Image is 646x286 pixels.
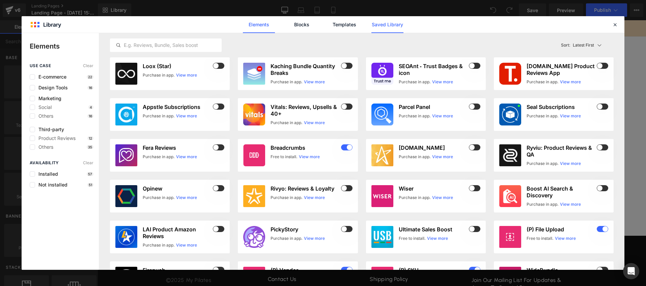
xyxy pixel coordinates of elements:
[122,24,134,32] span: FAQ
[143,72,175,78] div: Purchase in app.
[560,161,581,167] a: View more
[561,43,570,48] span: Sort:
[271,235,303,241] div: Purchase in app.
[527,226,595,233] h3: (P) File Upload
[243,144,265,166] img: ea3afb01-6354-4d19-82d2-7eef5307fd4e.png
[35,113,53,119] span: Others
[432,195,453,201] a: View more
[83,79,466,87] p: Start building your page
[30,161,59,165] span: Availability
[399,144,468,151] h3: [DOMAIN_NAME]
[143,113,175,119] div: Purchase in app.
[68,232,135,244] img: My Pilates
[499,185,521,207] img: 35472539-a713-48dd-a00c-afbdca307b79.png
[87,114,93,118] p: 16
[399,267,468,274] h3: (P) SKU
[35,127,64,132] span: Third-party
[35,182,67,188] span: Not installed
[560,79,581,85] a: View more
[115,144,137,166] img: 4b6b591765c9b36332c4e599aea727c6_512x512.png
[271,144,339,151] h3: Breadcrumbs
[35,171,58,177] span: Installed
[35,105,52,110] span: Social
[371,185,393,207] img: wiser.jpg
[110,41,221,49] input: E.g. Reviews, Bundle, Sales boost...
[144,20,168,36] a: Reviews
[399,79,431,85] div: Purchase in app.
[243,63,265,85] img: 1fd9b51b-6ce7-437c-9b89-91bf9a4813c7.webp
[143,267,212,274] h3: Firepush
[573,42,594,48] p: Latest First
[560,201,581,207] a: View more
[87,75,93,79] p: 22
[499,63,521,85] img: 1eba8361-494e-4e64-aaaa-f99efda0f44d.png
[271,185,339,192] h3: Rivyo: Reviews & Loyalty
[87,136,93,140] p: 12
[432,79,453,85] a: View more
[35,74,66,80] span: E-commerce
[527,161,559,167] div: Purchase in app.
[249,4,299,11] span: Finally back in Stock
[176,195,197,201] a: View more
[30,63,51,68] span: use case
[555,235,576,241] a: View more
[399,226,468,233] h3: Ultimate Sales Boost
[176,154,197,160] a: View more
[304,120,325,126] a: View more
[271,104,339,117] h3: Vitals: Reviews, Upsells & 40+
[527,79,559,85] div: Purchase in app.
[83,161,93,165] span: Clear
[272,232,367,241] h2: Information
[527,104,595,110] h3: Seal Subscriptions
[87,172,93,176] p: 57
[35,144,53,150] span: Others
[81,20,112,36] a: Contact Us
[35,136,76,141] span: Product Reviews
[399,195,431,201] div: Purchase in app.
[399,104,468,110] h3: Parcel Panel
[88,105,93,109] p: 4
[243,185,265,207] img: 911edb42-71e6-4210-8dae-cbf10c40066b.png
[527,113,559,119] div: Purchase in app.
[170,256,199,262] a: Contact Us
[374,256,480,271] p: Join Our Mailing List For Updates & Access To Special Discountss
[432,154,453,160] a: View more
[54,24,71,32] span: Home
[143,144,212,151] h3: Fera Reviews
[143,226,212,239] h3: LAI Product Amazon Reviews
[30,41,99,51] p: Elements
[244,162,305,175] a: Explore Template
[115,226,137,248] img: CMry4dSL_YIDEAE=.png
[143,104,212,110] h3: Appstle Subscriptions
[299,154,320,160] a: View more
[83,63,93,68] span: Clear
[244,23,305,33] img: My Pilates
[83,180,466,185] p: or Drag & Drop elements from left sidebar
[271,79,303,85] div: Purchase in app.
[371,16,403,33] a: Saved Library
[143,242,175,248] div: Purchase in app.
[560,113,581,119] a: View more
[144,24,168,32] span: Reviews
[68,257,114,263] p: ©2025 My Pilates
[243,104,265,125] img: 26b75d61-258b-461b-8cc3-4bcb67141ce0.png
[115,63,137,85] img: loox.jpg
[371,226,393,248] img: 3d6d78c5-835f-452f-a64f-7e63b096ca19.png
[399,235,426,241] div: Free to install.
[371,63,393,85] img: 9f98ff4f-a019-4e81-84a1-123c6986fecc.png
[170,232,265,241] h2: Company
[527,201,559,207] div: Purchase in app.
[115,104,137,125] img: 6187dec1-c00a-4777-90eb-316382325808.webp
[329,16,361,33] a: Templates
[243,226,265,248] img: PickyStory.png
[122,20,134,36] a: FAQ
[243,16,275,33] a: Elements
[499,144,521,166] img: CJed0K2x44sDEAE=.png
[143,185,212,192] h3: Opinew
[176,113,197,119] a: View more
[399,113,431,119] div: Purchase in app.
[271,120,303,126] div: Purchase in app.
[87,183,93,187] p: 51
[271,267,339,274] h3: (P) Vendor
[623,263,639,279] div: Open Intercom Messenger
